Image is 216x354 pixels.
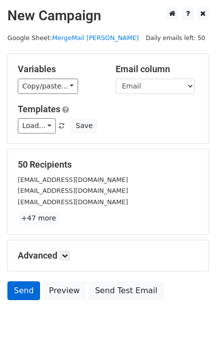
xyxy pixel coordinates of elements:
[7,281,40,300] a: Send
[18,212,59,224] a: +47 more
[18,250,198,261] h5: Advanced
[18,118,56,133] a: Load...
[116,64,199,75] h5: Email column
[18,104,60,114] a: Templates
[88,281,164,300] a: Send Test Email
[18,79,78,94] a: Copy/paste...
[52,34,139,42] a: MergeMail [PERSON_NAME]
[7,34,139,42] small: Google Sheet:
[18,198,128,206] small: [EMAIL_ADDRESS][DOMAIN_NAME]
[18,176,128,183] small: [EMAIL_ADDRESS][DOMAIN_NAME]
[142,34,209,42] a: Daily emails left: 50
[142,33,209,44] span: Daily emails left: 50
[167,307,216,354] iframe: Chat Widget
[18,159,198,170] h5: 50 Recipients
[18,64,101,75] h5: Variables
[71,118,97,133] button: Save
[7,7,209,24] h2: New Campaign
[43,281,86,300] a: Preview
[18,187,128,194] small: [EMAIL_ADDRESS][DOMAIN_NAME]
